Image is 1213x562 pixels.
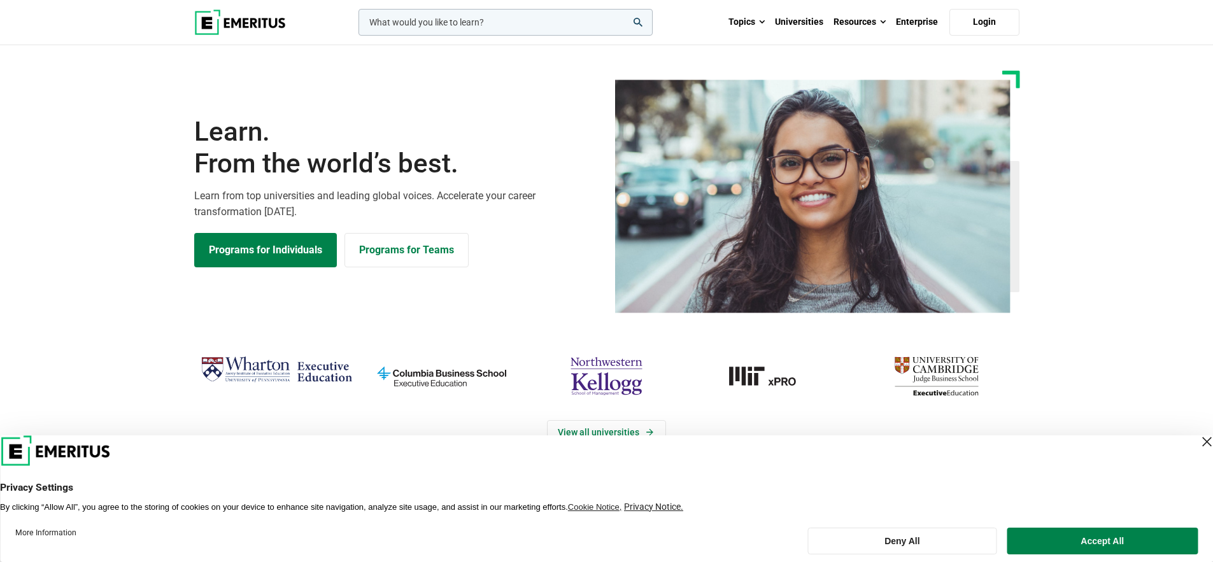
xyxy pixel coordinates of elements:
a: View Universities [547,420,666,444]
h1: Learn. [194,116,599,180]
p: Learn from top universities and leading global voices. Accelerate your career transformation [DATE]. [194,188,599,220]
a: MIT-xPRO [695,351,848,401]
span: From the world’s best. [194,148,599,179]
img: northwestern-kellogg [530,351,683,401]
a: Login [949,9,1019,36]
input: woocommerce-product-search-field-0 [358,9,653,36]
a: Explore for Business [344,233,469,267]
img: MIT xPRO [695,351,848,401]
img: Wharton Executive Education [201,351,353,389]
img: columbia-business-school [365,351,518,401]
a: Explore Programs [194,233,337,267]
img: cambridge-judge-business-school [860,351,1012,401]
img: Learn from the world's best [615,80,1011,313]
